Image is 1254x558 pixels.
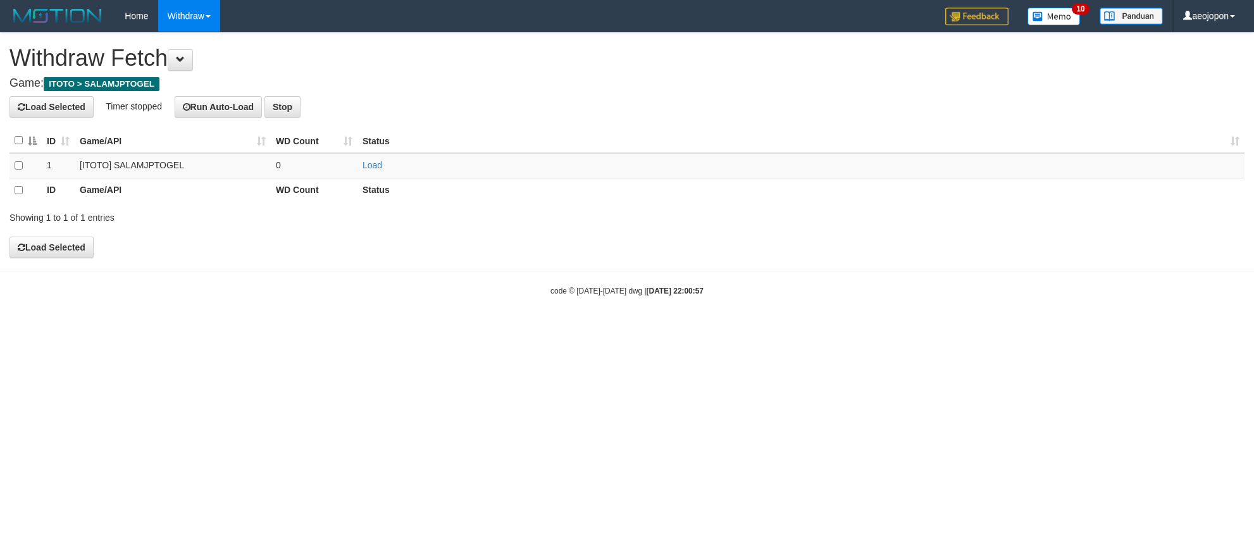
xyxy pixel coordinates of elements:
strong: [DATE] 22:00:57 [647,287,704,295]
small: code © [DATE]-[DATE] dwg | [550,287,704,295]
img: Feedback.jpg [945,8,1009,25]
th: Game/API: activate to sort column ascending [75,128,271,153]
button: Stop [264,96,301,118]
th: Status: activate to sort column ascending [357,128,1245,153]
span: 10 [1072,3,1089,15]
a: Load [363,160,382,170]
th: WD Count [271,178,357,202]
h4: Game: [9,77,1245,90]
span: 0 [276,160,281,170]
button: Load Selected [9,96,94,118]
th: ID [42,178,75,202]
img: Button%20Memo.svg [1027,8,1081,25]
th: ID: activate to sort column ascending [42,128,75,153]
img: MOTION_logo.png [9,6,106,25]
th: Status [357,178,1245,202]
span: Timer stopped [106,101,162,111]
span: ITOTO > SALAMJPTOGEL [44,77,159,91]
th: WD Count: activate to sort column ascending [271,128,357,153]
td: 1 [42,153,75,178]
div: Showing 1 to 1 of 1 entries [9,206,513,224]
h1: Withdraw Fetch [9,46,1245,71]
img: panduan.png [1100,8,1163,25]
td: [ITOTO] SALAMJPTOGEL [75,153,271,178]
button: Load Selected [9,237,94,258]
th: Game/API [75,178,271,202]
button: Run Auto-Load [175,96,263,118]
